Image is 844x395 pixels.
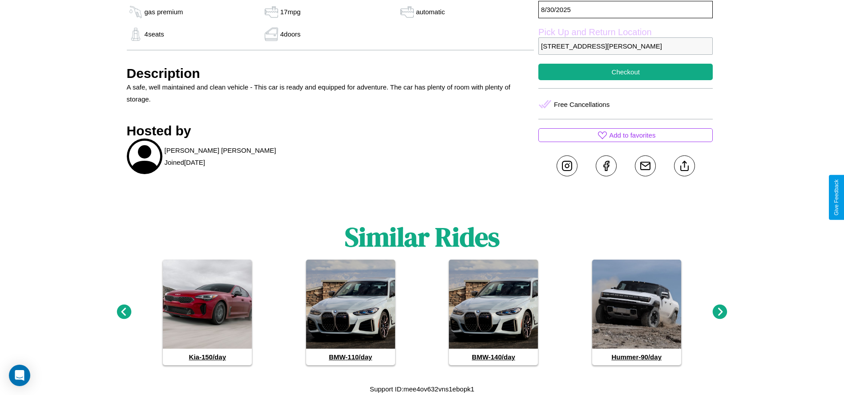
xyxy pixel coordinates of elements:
img: gas [262,5,280,19]
p: A safe, well maintained and clean vehicle - This car is ready and equipped for adventure. The car... [127,81,534,105]
p: 4 seats [145,28,164,40]
img: gas [127,28,145,41]
img: gas [398,5,416,19]
h3: Description [127,66,534,81]
h4: BMW - 140 /day [449,349,538,365]
button: Checkout [538,64,713,80]
p: Joined [DATE] [165,156,205,168]
p: [PERSON_NAME] [PERSON_NAME] [165,144,276,156]
h4: BMW - 110 /day [306,349,395,365]
img: gas [262,28,280,41]
p: 4 doors [280,28,301,40]
h4: Kia - 150 /day [163,349,252,365]
div: Give Feedback [833,179,840,216]
p: 8 / 30 / 2025 [538,1,713,18]
p: Add to favorites [609,129,655,141]
div: Open Intercom Messenger [9,365,30,386]
p: automatic [416,6,445,18]
button: Add to favorites [538,128,713,142]
p: gas premium [145,6,183,18]
p: [STREET_ADDRESS][PERSON_NAME] [538,37,713,55]
a: Kia-150/day [163,260,252,365]
a: Hummer-90/day [592,260,681,365]
h1: Similar Rides [345,219,500,255]
img: gas [127,5,145,19]
a: BMW-140/day [449,260,538,365]
label: Pick Up and Return Location [538,27,713,37]
h4: Hummer - 90 /day [592,349,681,365]
p: Free Cancellations [554,98,610,110]
a: BMW-110/day [306,260,395,365]
p: Support ID: mee4ov632vns1ebopk1 [370,383,474,395]
p: 17 mpg [280,6,301,18]
h3: Hosted by [127,123,534,138]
